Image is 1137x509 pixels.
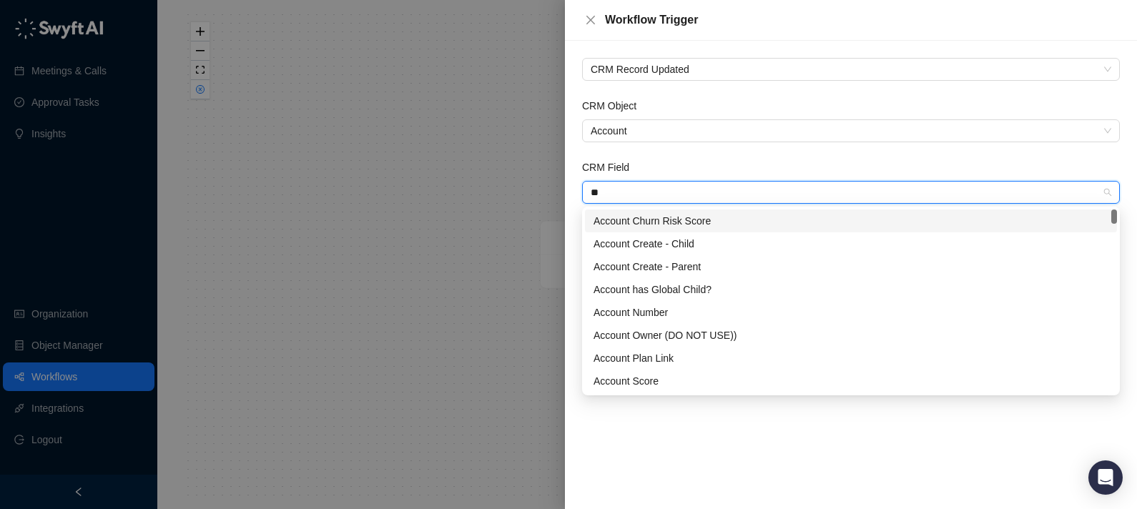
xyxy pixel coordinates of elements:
div: Workflow Trigger [605,11,1120,29]
div: Account Churn Risk Score [585,209,1117,232]
div: Account Create - Parent [594,259,1108,275]
div: Account has Global Child? [585,278,1117,301]
div: Account Create - Parent [585,255,1117,278]
div: Account Plan Link [594,350,1108,366]
span: Account [591,120,1111,142]
label: CRM Field [582,159,639,175]
button: Close [582,11,599,29]
div: Account Score [585,370,1117,392]
div: Account Plan Link [585,347,1117,370]
div: Account has Global Child? [594,282,1108,297]
span: close [585,14,596,26]
div: Account Owner (DO NOT USE)) [594,327,1108,343]
div: Account Score [594,373,1108,389]
div: Open Intercom Messenger [1088,460,1123,495]
div: Account Create - Child [585,232,1117,255]
span: CRM Record Updated [591,59,1111,80]
label: CRM Object [582,98,646,114]
div: Account Number [585,301,1117,324]
input: CRM Field [591,182,1103,203]
div: Account Create - Child [594,236,1108,252]
div: Account Number [594,305,1108,320]
div: Account Owner (DO NOT USE)) [585,324,1117,347]
div: Account Churn Risk Score [594,213,1108,229]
